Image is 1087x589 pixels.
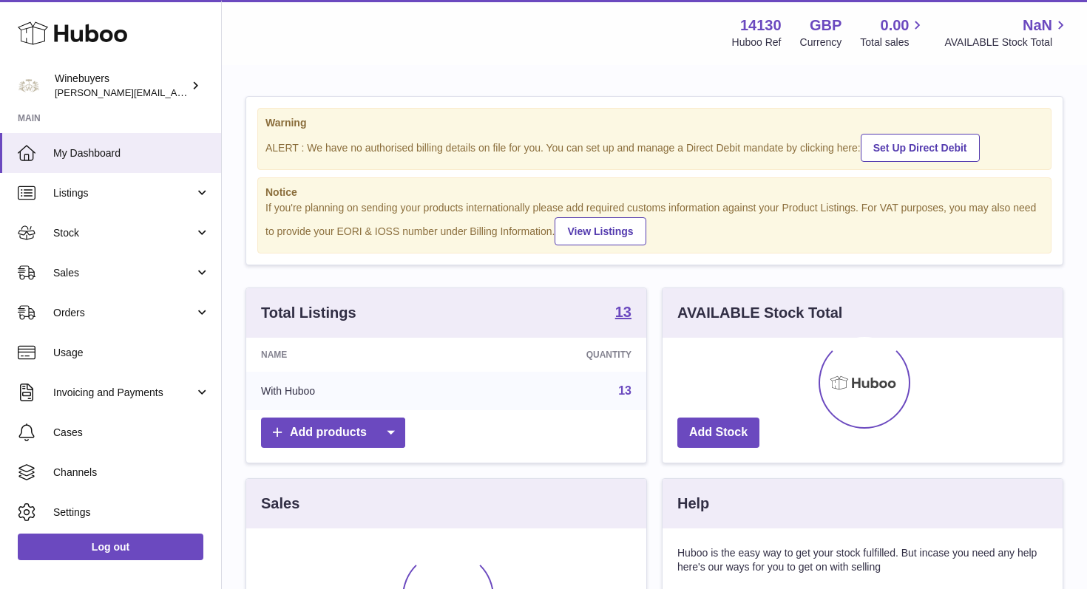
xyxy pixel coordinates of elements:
span: Channels [53,466,210,480]
span: Orders [53,306,194,320]
span: 0.00 [881,16,910,35]
span: Stock [53,226,194,240]
strong: Notice [265,185,1043,200]
th: Name [246,338,457,372]
strong: Warning [265,116,1043,130]
h3: Total Listings [261,303,356,323]
h3: AVAILABLE Stock Total [677,303,842,323]
span: NaN [1023,16,1052,35]
span: Sales [53,266,194,280]
a: 0.00 Total sales [860,16,926,50]
strong: GBP [810,16,842,35]
strong: 13 [615,304,631,319]
span: AVAILABLE Stock Total [944,35,1069,50]
div: ALERT : We have no authorised billing details on file for you. You can set up and manage a Direct... [265,132,1043,162]
span: Usage [53,346,210,360]
img: peter@winebuyers.com [18,75,40,97]
h3: Help [677,494,709,514]
span: My Dashboard [53,146,210,160]
strong: 14130 [740,16,782,35]
div: If you're planning on sending your products internationally please add required customs informati... [265,201,1043,245]
span: Cases [53,426,210,440]
div: Winebuyers [55,72,188,100]
td: With Huboo [246,372,457,410]
span: Listings [53,186,194,200]
div: Currency [800,35,842,50]
a: NaN AVAILABLE Stock Total [944,16,1069,50]
a: Add Stock [677,418,759,448]
span: Total sales [860,35,926,50]
span: Invoicing and Payments [53,386,194,400]
span: [PERSON_NAME][EMAIL_ADDRESS][DOMAIN_NAME] [55,86,297,98]
div: Huboo Ref [732,35,782,50]
a: View Listings [555,217,646,245]
p: Huboo is the easy way to get your stock fulfilled. But incase you need any help here's our ways f... [677,546,1048,574]
h3: Sales [261,494,299,514]
span: Settings [53,505,210,520]
a: Add products [261,418,405,448]
a: Set Up Direct Debit [861,134,980,162]
a: 13 [615,304,631,322]
a: Log out [18,534,203,560]
a: 13 [618,384,631,397]
th: Quantity [457,338,646,372]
